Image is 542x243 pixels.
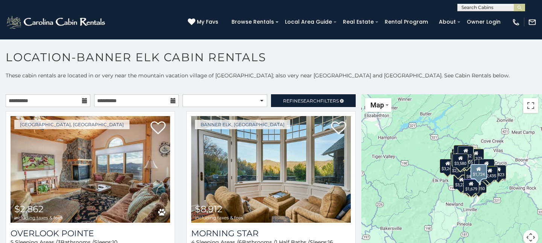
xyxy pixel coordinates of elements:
a: About [435,16,460,28]
a: Browse Rentals [228,16,278,28]
img: phone-regular-white.png [512,18,520,26]
span: Search [301,98,320,104]
div: $1,823 [490,165,506,179]
span: Map [370,101,384,109]
div: $3,247 [440,159,455,173]
div: $2,435 [482,166,498,180]
div: $8,912 [464,166,480,181]
span: My Favs [197,18,218,26]
div: $3,253 [454,145,469,159]
div: $3,373 [468,149,484,163]
a: RefineSearchFilters [271,94,356,107]
div: $3,237 [453,175,469,189]
a: Local Area Guide [281,16,336,28]
span: including taxes & fees [195,215,243,220]
button: Change map style [365,98,391,112]
div: $2,547 [450,161,466,175]
img: mail-regular-white.png [528,18,536,26]
img: Overlook Pointe [11,116,170,223]
div: $3,618 [480,168,495,182]
img: Morning Star [191,116,351,223]
a: Overlook Pointe $2,862 including taxes & fees [11,116,170,223]
a: Morning Star [191,228,351,238]
div: $1,679 [463,179,479,193]
a: [GEOGRAPHIC_DATA], [GEOGRAPHIC_DATA] [14,120,129,129]
span: $8,912 [195,204,222,214]
div: $1,829 [479,159,495,173]
div: $3,580 [452,153,468,168]
img: White-1-2.png [6,15,107,30]
button: Toggle fullscreen view [523,98,538,113]
span: including taxes & fees [14,215,62,220]
div: $2,082 [458,146,473,160]
div: $1,724 [470,164,487,179]
span: Refine Filters [283,98,339,104]
a: Add to favorites [331,121,346,136]
a: Real Estate [339,16,378,28]
a: Morning Star $8,912 including taxes & fees [191,116,351,223]
a: Add to favorites [151,121,166,136]
a: Banner Elk, [GEOGRAPHIC_DATA] [195,120,290,129]
a: My Favs [188,18,220,26]
a: Owner Login [463,16,504,28]
a: Rental Program [381,16,432,28]
div: $4,376 [451,152,467,166]
span: $2,862 [14,204,44,214]
a: Overlook Pointe [11,228,170,238]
